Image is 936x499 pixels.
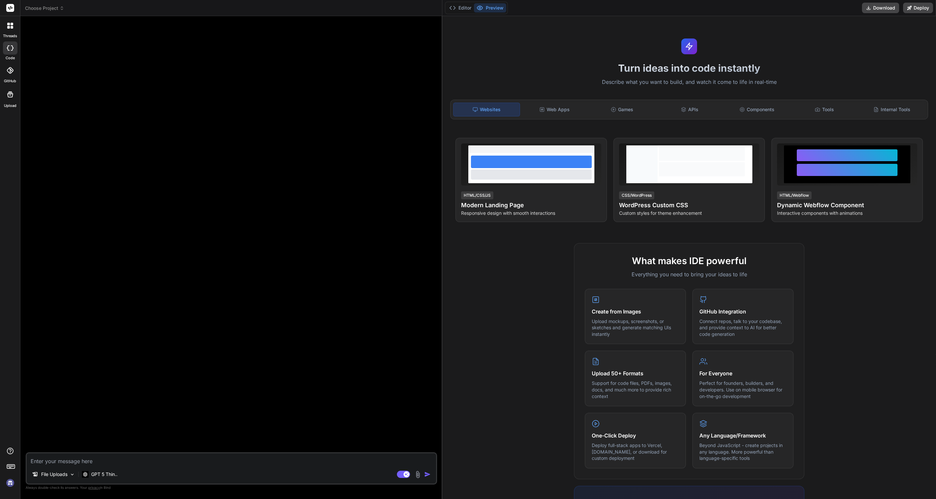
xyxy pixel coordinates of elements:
p: Always double-check its answers. Your in Bind [26,485,437,491]
p: Responsive design with smooth interactions [461,210,601,216]
img: signin [5,477,16,488]
h2: What makes IDE powerful [585,254,793,268]
p: Connect repos, talk to your codebase, and provide context to AI for better code generation [699,318,787,337]
button: Download [862,3,899,13]
h4: Any Language/Framework [699,432,787,439]
label: code [6,55,15,61]
img: icon [424,471,431,478]
p: GPT 5 Thin.. [91,471,117,478]
div: Websites [453,103,520,116]
p: Upload mockups, screenshots, or sketches and generate matching UIs instantly [592,318,679,337]
h4: Create from Images [592,308,679,315]
img: attachment [414,471,422,478]
button: Deploy [903,3,933,13]
img: Pick Models [69,472,75,477]
p: Beyond JavaScript - create projects in any language. More powerful than language-specific tools [699,442,787,462]
button: Preview [474,3,506,12]
img: GPT 5 Thinking High [82,471,89,477]
div: Games [589,103,655,116]
p: Custom styles for theme enhancement [619,210,759,216]
p: File Uploads [41,471,67,478]
label: GitHub [4,78,16,84]
p: Deploy full-stack apps to Vercel, [DOMAIN_NAME], or download for custom deployment [592,442,679,462]
p: Perfect for founders, builders, and developers. Use on mobile browser for on-the-go development [699,380,787,399]
p: Describe what you want to build, and watch it come to life in real-time [446,78,932,87]
span: privacy [88,486,100,489]
div: Tools [792,103,858,116]
span: Choose Project [25,5,64,12]
div: HTML/CSS/JS [461,191,493,199]
h4: Upload 50+ Formats [592,369,679,377]
div: CSS/WordPress [619,191,654,199]
h4: Modern Landing Page [461,201,601,210]
label: Upload [4,103,16,109]
div: APIs [657,103,723,116]
button: Editor [447,3,474,12]
div: Internal Tools [859,103,925,116]
p: Everything you need to bring your ideas to life [585,270,793,278]
h4: Dynamic Webflow Component [777,201,917,210]
h4: GitHub Integration [699,308,787,315]
h4: One-Click Deploy [592,432,679,439]
p: Support for code files, PDFs, images, docs, and much more to provide rich context [592,380,679,399]
h1: Turn ideas into code instantly [446,62,932,74]
h4: For Everyone [699,369,787,377]
label: threads [3,33,17,39]
h4: WordPress Custom CSS [619,201,759,210]
div: HTML/Webflow [777,191,812,199]
p: Interactive components with animations [777,210,917,216]
div: Components [724,103,790,116]
div: Web Apps [521,103,587,116]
